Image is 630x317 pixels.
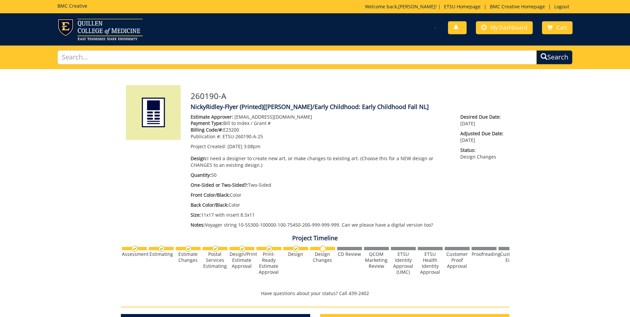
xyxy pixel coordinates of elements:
[460,130,504,137] span: Adjusted Due Date:
[121,290,509,297] p: Have questions about your status? Call 439-2402
[132,246,138,252] img: checkmark
[191,202,451,208] p: Color
[191,222,451,228] p: Voyager string 10-55300-100000-100-75450-200-999-999-999. Can we please have a digital version too?
[542,21,573,34] a: Cart
[191,114,451,120] p: [EMAIL_ADDRESS][DOMAIN_NAME]
[491,24,527,31] span: My Dashboard
[191,202,228,208] span: Back Color/Black:
[191,127,223,133] span: Billing Code/#:
[365,3,573,10] p: Welcome back, ! | | |
[472,251,496,257] div: Proofreading
[310,251,335,263] div: Design Changes
[57,3,87,8] h5: BMC Creative
[176,251,201,263] div: Estimate Changes
[158,246,165,252] img: checkmark
[239,246,245,252] img: checkmark
[191,172,451,178] p: 50
[185,246,192,252] img: checkmark
[191,182,248,188] span: One-Sided or Two-Sided?:
[445,251,470,269] div: Customer Proof Approval
[320,246,326,252] img: no
[191,143,226,150] span: Project Created:
[191,114,233,120] span: Estimate Approver:
[191,120,451,127] p: Bill to Index / Grant #
[487,3,548,10] a: BMC Creative Homepage
[191,120,223,126] span: Payment Type:
[256,251,281,275] div: Print-Ready Estimate Approval
[121,235,509,242] h4: Project Timeline
[191,172,211,178] span: Quantity:
[57,50,537,64] input: Search...
[460,114,504,120] span: Desired Due Date:
[536,50,573,64] button: Search
[191,155,207,161] span: Design:
[293,246,299,252] img: checkmark
[398,3,435,10] a: [PERSON_NAME]
[391,251,416,275] div: ETSU Identity Approval (UMC)
[191,92,504,100] h3: 260190-A
[223,133,263,140] span: ETSU-260190-A-25
[557,24,567,31] span: Cart
[498,251,523,263] div: Customer Edits
[441,3,484,10] a: ETSU Homepage
[364,251,389,269] div: QCOM Marketing Review
[191,127,451,133] p: E23200
[203,251,227,269] div: Postal Services Estimating
[191,212,451,218] p: 11x17 with insert 8.5x11
[191,104,504,110] h4: NickyRidley-Flyer (Printed)
[460,130,504,144] p: [DATE]
[460,147,504,154] span: Status:
[337,251,362,257] div: CD Review
[122,251,147,257] div: Assessment
[263,103,429,111] span: [[PERSON_NAME]/Early Childhood: Early Childhood Fall NL]
[191,133,221,140] span: Publication #:
[476,21,533,34] a: My Dashboard
[191,155,451,168] p: I need a designer to create new art, or make changes to existing art. (Choose this for a NEW desi...
[460,147,504,160] p: Design Changes
[460,114,504,127] p: [DATE]
[57,19,143,40] img: ETSU logo
[212,246,219,252] img: checkmark
[191,212,201,218] span: Size:
[191,182,451,188] p: Two-Sided
[418,251,443,275] div: ETSU Health Identity Approval
[126,85,181,140] img: Product featured image
[551,3,573,10] a: Logout
[266,246,272,252] img: checkmark
[149,251,174,257] div: Estimating
[191,192,451,198] p: Color
[191,192,230,198] span: Front Color/Black:
[283,251,308,257] div: Design
[227,143,260,150] span: [DATE] 3:08pm
[191,222,205,228] span: Notes:
[229,251,254,269] div: Design/Print Estimate Approval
